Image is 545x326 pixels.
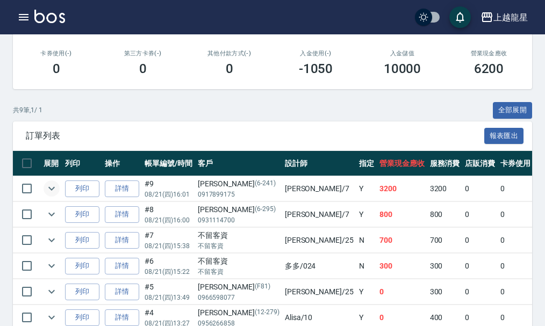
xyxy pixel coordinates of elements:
button: 列印 [65,232,99,249]
td: 0 [462,279,498,305]
td: Y [356,176,377,201]
button: expand row [44,206,60,222]
h2: 營業現金應收 [458,50,519,57]
td: #7 [142,228,195,253]
div: [PERSON_NAME] [198,178,279,190]
a: 詳情 [105,284,139,300]
td: 3200 [427,176,463,201]
th: 店販消費 [462,151,498,176]
p: (6-241) [255,178,276,190]
td: #8 [142,202,195,227]
p: 08/21 (四) 16:00 [145,215,192,225]
p: (6-295) [255,204,276,215]
td: 300 [427,253,463,279]
button: expand row [44,309,60,325]
td: 3200 [377,176,427,201]
p: 共 9 筆, 1 / 1 [13,105,42,115]
h3: 0 [53,61,60,76]
div: 不留客資 [198,230,279,241]
p: 0917899175 [198,190,279,199]
th: 設計師 [282,151,356,176]
a: 詳情 [105,232,139,249]
th: 帳單編號/時間 [142,151,195,176]
h2: 入金使用(-) [285,50,346,57]
td: #9 [142,176,195,201]
td: 300 [377,253,427,279]
img: Logo [34,10,65,23]
div: [PERSON_NAME] [198,281,279,293]
h2: 其他付款方式(-) [199,50,260,57]
p: 08/21 (四) 16:01 [145,190,192,199]
p: (F81) [255,281,270,293]
th: 指定 [356,151,377,176]
th: 操作 [102,151,142,176]
button: save [449,6,471,28]
td: [PERSON_NAME] /7 [282,202,356,227]
h3: 0 [226,61,233,76]
td: Y [356,202,377,227]
td: 800 [377,202,427,227]
td: N [356,228,377,253]
p: 08/21 (四) 13:49 [145,293,192,302]
p: 08/21 (四) 15:38 [145,241,192,251]
button: expand row [44,284,60,300]
th: 服務消費 [427,151,463,176]
p: 0966598077 [198,293,279,302]
td: N [356,253,377,279]
td: 700 [427,228,463,253]
td: #6 [142,253,195,279]
button: 報表匯出 [484,128,524,144]
button: 列印 [65,206,99,223]
td: 多多 /024 [282,253,356,279]
th: 營業現金應收 [377,151,427,176]
h2: 入金儲值 [372,50,433,57]
button: 上越龍星 [476,6,532,28]
a: 詳情 [105,309,139,326]
td: 700 [377,228,427,253]
a: 詳情 [105,206,139,223]
td: Y [356,279,377,305]
h3: -1050 [299,61,333,76]
span: 訂單列表 [26,131,484,141]
td: [PERSON_NAME] /7 [282,176,356,201]
a: 詳情 [105,258,139,274]
h3: 0 [139,61,147,76]
th: 列印 [62,151,102,176]
button: 列印 [65,180,99,197]
p: 不留客資 [198,267,279,277]
p: 08/21 (四) 15:22 [145,267,192,277]
td: 0 [462,176,498,201]
div: [PERSON_NAME] [198,307,279,318]
div: [PERSON_NAME] [198,204,279,215]
td: #5 [142,279,195,305]
td: 300 [427,279,463,305]
div: 不留客資 [198,256,279,267]
p: 0931114700 [198,215,279,225]
th: 展開 [41,151,62,176]
td: 0 [462,202,498,227]
a: 報表匯出 [484,130,524,140]
button: 列印 [65,258,99,274]
h2: 第三方卡券(-) [112,50,173,57]
p: 不留客資 [198,241,279,251]
div: 上越龍星 [493,11,528,24]
button: expand row [44,258,60,274]
h3: 6200 [474,61,504,76]
td: 0 [462,253,498,279]
td: 0 [377,279,427,305]
td: 0 [462,228,498,253]
button: 列印 [65,284,99,300]
h2: 卡券使用(-) [26,50,87,57]
a: 詳情 [105,180,139,197]
td: [PERSON_NAME] /25 [282,279,356,305]
th: 客戶 [195,151,282,176]
td: [PERSON_NAME] /25 [282,228,356,253]
button: 列印 [65,309,99,326]
h3: 10000 [384,61,421,76]
p: (12-279) [255,307,279,318]
button: expand row [44,180,60,197]
button: expand row [44,232,60,248]
td: 800 [427,202,463,227]
button: 全部展開 [493,102,533,119]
